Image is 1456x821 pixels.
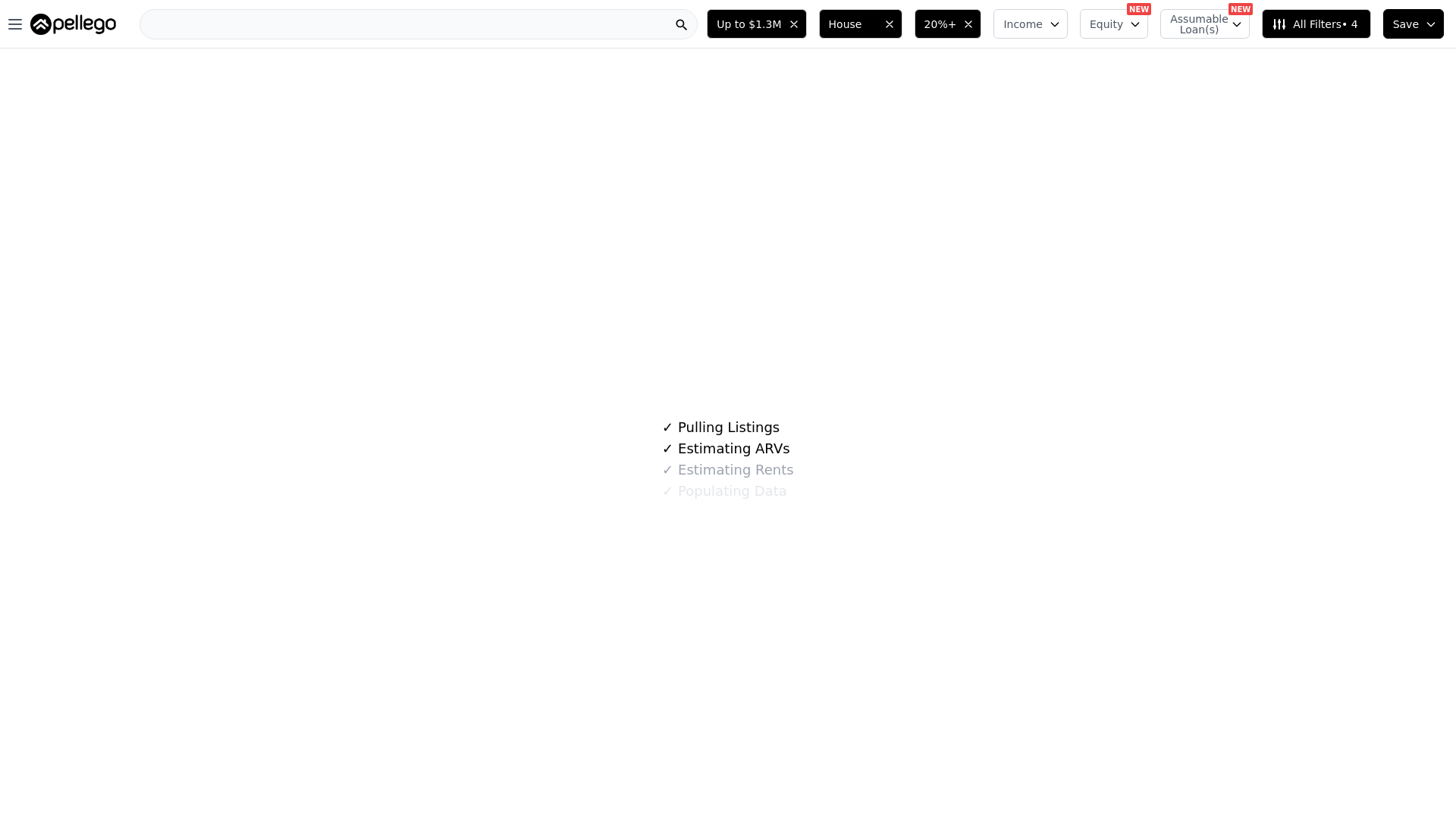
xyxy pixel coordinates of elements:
span: 20%+ [924,17,957,32]
button: Up to $1.3M [707,9,806,39]
span: ✓ [662,420,673,435]
button: Income [993,9,1068,39]
button: All Filters• 4 [1262,9,1370,39]
button: Assumable Loan(s) [1160,9,1250,39]
button: House [819,9,902,39]
img: Pellego [30,14,116,35]
span: Save [1393,17,1419,32]
div: Populating Data [662,481,786,502]
span: House [829,17,877,32]
div: Estimating ARVs [662,438,789,459]
span: Income [1003,17,1043,32]
span: Assumable Loan(s) [1170,14,1219,35]
div: Estimating Rents [662,459,793,481]
span: ✓ [662,462,673,478]
button: Equity [1080,9,1148,39]
div: NEW [1228,3,1253,15]
span: All Filters • 4 [1272,17,1357,32]
div: Pulling Listings [662,417,780,438]
div: NEW [1127,3,1151,15]
span: ✓ [662,441,673,456]
span: Equity [1090,17,1123,32]
button: Save [1383,9,1444,39]
span: ✓ [662,484,673,499]
button: 20%+ [915,9,982,39]
span: Up to $1.3M [717,17,781,32]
